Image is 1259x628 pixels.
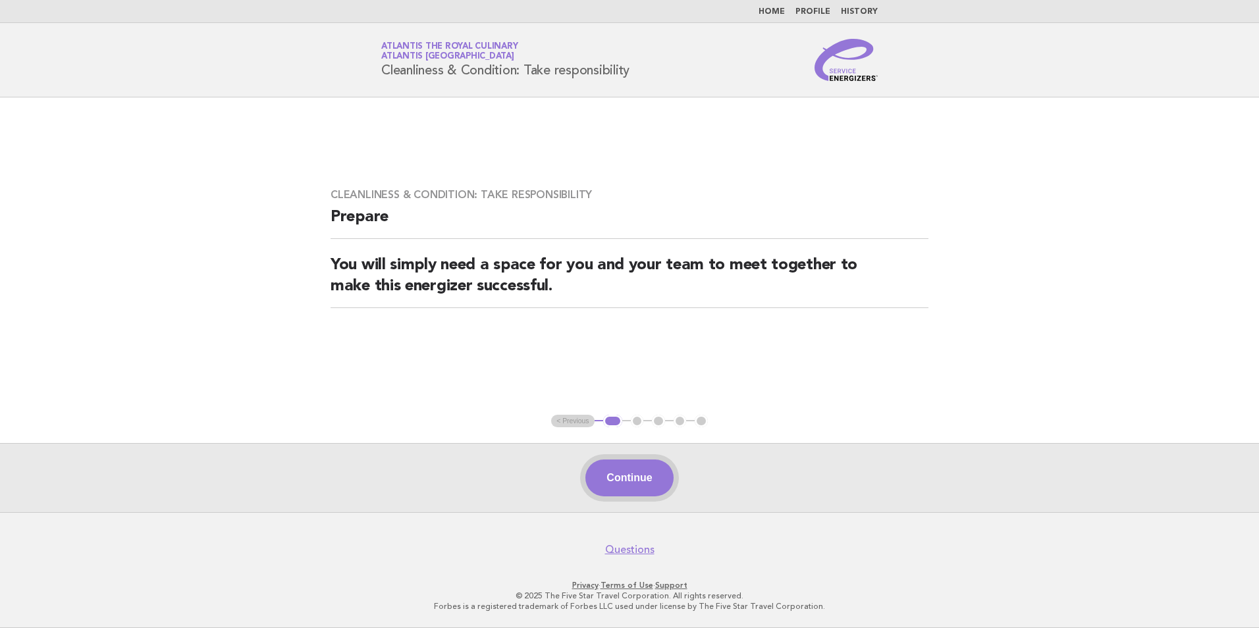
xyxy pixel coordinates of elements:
[601,581,653,590] a: Terms of Use
[227,601,1032,612] p: Forbes is a registered trademark of Forbes LLC used under license by The Five Star Travel Corpora...
[227,580,1032,590] p: · ·
[331,188,928,201] h3: Cleanliness & Condition: Take responsibility
[655,581,687,590] a: Support
[331,207,928,239] h2: Prepare
[815,39,878,81] img: Service Energizers
[585,459,673,496] button: Continue
[381,53,514,61] span: Atlantis [GEOGRAPHIC_DATA]
[381,42,518,61] a: Atlantis the Royal CulinaryAtlantis [GEOGRAPHIC_DATA]
[841,8,878,16] a: History
[572,581,599,590] a: Privacy
[605,543,655,556] a: Questions
[759,8,785,16] a: Home
[227,590,1032,601] p: © 2025 The Five Star Travel Corporation. All rights reserved.
[603,415,622,428] button: 1
[381,43,629,77] h1: Cleanliness & Condition: Take responsibility
[795,8,830,16] a: Profile
[331,255,928,308] h2: You will simply need a space for you and your team to meet together to make this energizer succes...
